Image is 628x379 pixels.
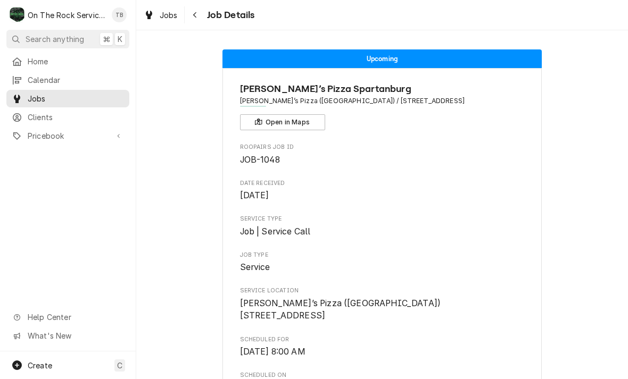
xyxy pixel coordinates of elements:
a: Home [6,53,129,70]
a: Calendar [6,71,129,89]
span: Roopairs Job ID [240,154,525,166]
span: What's New [28,330,123,341]
div: On The Rock Services's Avatar [10,7,24,22]
div: Date Received [240,179,525,202]
span: Create [28,361,52,370]
span: JOB-1048 [240,155,280,165]
button: Search anything⌘K [6,30,129,48]
span: Calendar [28,74,124,86]
span: Search anything [26,33,84,45]
span: Service Type [240,225,525,238]
div: Scheduled For [240,335,525,358]
div: Service Location [240,287,525,322]
span: Date Received [240,189,525,202]
button: Open in Maps [240,114,325,130]
div: TB [112,7,127,22]
div: Todd Brady's Avatar [112,7,127,22]
span: Home [28,56,124,67]
div: Status [222,49,542,68]
span: Address [240,96,525,106]
span: Job Type [240,261,525,274]
span: Job | Service Call [240,226,311,237]
span: [DATE] 8:00 AM [240,347,305,357]
a: Jobs [139,6,182,24]
div: Client Information [240,82,525,130]
span: ⌘ [103,33,110,45]
span: Name [240,82,525,96]
span: Service Location [240,297,525,322]
span: Pricebook [28,130,108,141]
span: Service [240,262,270,272]
span: Jobs [28,93,124,104]
a: Go to Pricebook [6,127,129,145]
span: Roopairs Job ID [240,143,525,151]
div: On The Rock Services [28,10,106,21]
span: Clients [28,112,124,123]
span: Job Details [204,8,255,22]
button: Navigate back [187,6,204,23]
span: [PERSON_NAME]’s Pizza ([GEOGRAPHIC_DATA]) [STREET_ADDRESS] [240,298,441,321]
a: Jobs [6,90,129,107]
div: Job Type [240,251,525,274]
span: Job Type [240,251,525,259]
span: Scheduled For [240,335,525,344]
span: Jobs [160,10,178,21]
a: Go to What's New [6,327,129,344]
span: Date Received [240,179,525,188]
span: [DATE] [240,190,269,200]
span: Service Type [240,215,525,223]
div: Roopairs Job ID [240,143,525,166]
a: Clients [6,108,129,126]
span: Service Location [240,287,525,295]
a: Go to Help Center [6,308,129,326]
span: C [117,360,122,371]
span: Help Center [28,311,123,323]
span: Scheduled For [240,346,525,358]
div: O [10,7,24,22]
div: Service Type [240,215,525,238]
span: K [118,33,122,45]
span: Upcoming [367,55,398,62]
